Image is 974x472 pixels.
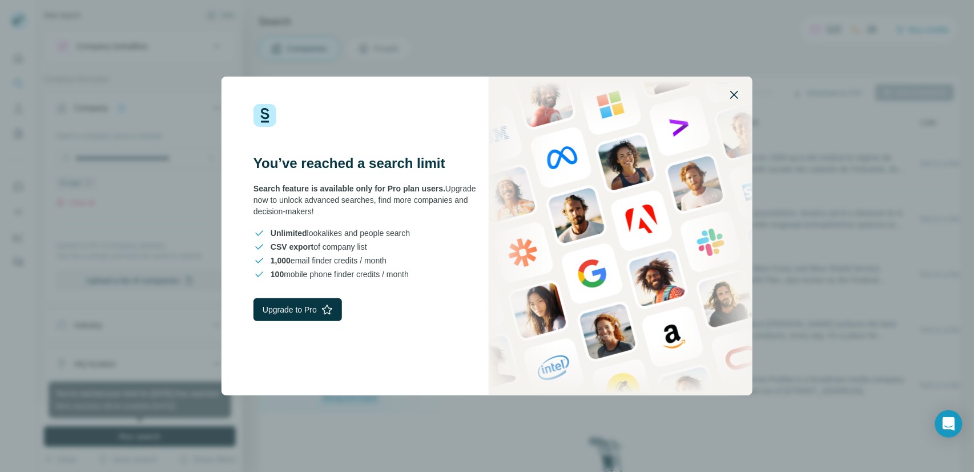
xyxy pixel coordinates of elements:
[271,229,307,238] span: Unlimited
[489,77,752,395] img: Surfe Stock Photo - showing people and technologies
[271,256,291,265] span: 1,000
[271,270,284,279] span: 100
[253,104,276,127] img: Surfe Logo
[271,241,367,253] span: of company list
[253,184,445,193] span: Search feature is available only for Pro plan users.
[253,154,487,173] h3: You’ve reached a search limit
[271,227,410,239] span: lookalikes and people search
[271,269,409,280] span: mobile phone finder credits / month
[271,255,387,266] span: email finder credits / month
[253,183,487,217] div: Upgrade now to unlock advanced searches, find more companies and decision-makers!
[253,298,342,321] button: Upgrade to Pro
[935,410,963,438] div: Open Intercom Messenger
[271,242,313,251] span: CSV export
